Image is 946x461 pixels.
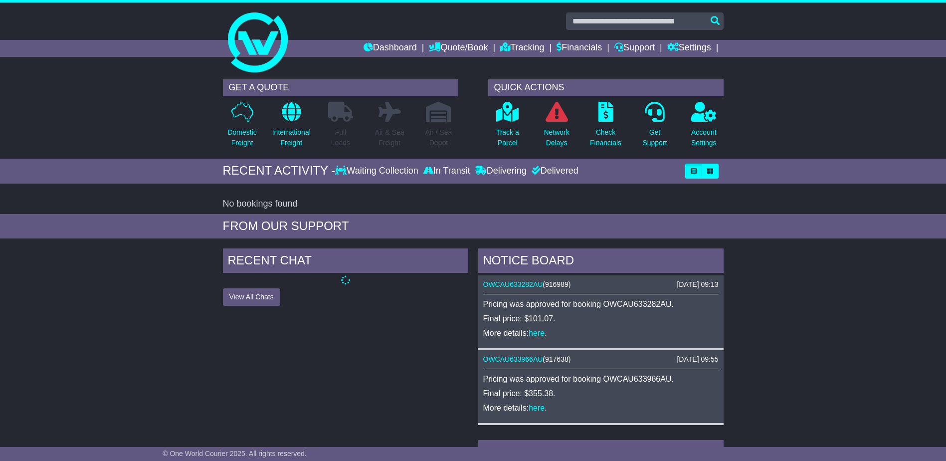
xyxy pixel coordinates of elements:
[496,127,519,148] p: Track a Parcel
[667,40,711,57] a: Settings
[483,280,543,288] a: OWCAU633282AU
[545,355,568,363] span: 917638
[223,248,468,275] div: RECENT CHAT
[483,355,543,363] a: OWCAU633966AU
[421,166,473,177] div: In Transit
[223,79,458,96] div: GET A QUOTE
[223,288,280,306] button: View All Chats
[483,328,719,338] p: More details: .
[677,355,718,364] div: [DATE] 09:55
[543,101,569,154] a: NetworkDelays
[496,101,520,154] a: Track aParcel
[328,127,353,148] p: Full Loads
[642,101,667,154] a: GetSupport
[529,166,578,177] div: Delivered
[473,166,529,177] div: Delivering
[677,280,718,289] div: [DATE] 09:13
[483,314,719,323] p: Final price: $101.07.
[483,374,719,384] p: Pricing was approved for booking OWCAU633966AU.
[614,40,655,57] a: Support
[483,280,719,289] div: ( )
[590,127,621,148] p: Check Financials
[500,40,544,57] a: Tracking
[545,280,568,288] span: 916989
[483,299,719,309] p: Pricing was approved for booking OWCAU633282AU.
[529,329,545,337] a: here
[483,355,719,364] div: ( )
[691,101,717,154] a: AccountSettings
[227,101,257,154] a: DomesticFreight
[364,40,417,57] a: Dashboard
[478,248,724,275] div: NOTICE BOARD
[483,389,719,398] p: Final price: $355.38.
[335,166,420,177] div: Waiting Collection
[544,127,569,148] p: Network Delays
[429,40,488,57] a: Quote/Book
[691,127,717,148] p: Account Settings
[227,127,256,148] p: Domestic Freight
[223,199,724,210] div: No bookings found
[375,127,404,148] p: Air & Sea Freight
[223,219,724,233] div: FROM OUR SUPPORT
[589,101,622,154] a: CheckFinancials
[272,127,311,148] p: International Freight
[642,127,667,148] p: Get Support
[483,403,719,413] p: More details: .
[557,40,602,57] a: Financials
[529,404,545,412] a: here
[272,101,311,154] a: InternationalFreight
[163,450,307,458] span: © One World Courier 2025. All rights reserved.
[223,164,336,178] div: RECENT ACTIVITY -
[425,127,452,148] p: Air / Sea Depot
[488,79,724,96] div: QUICK ACTIONS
